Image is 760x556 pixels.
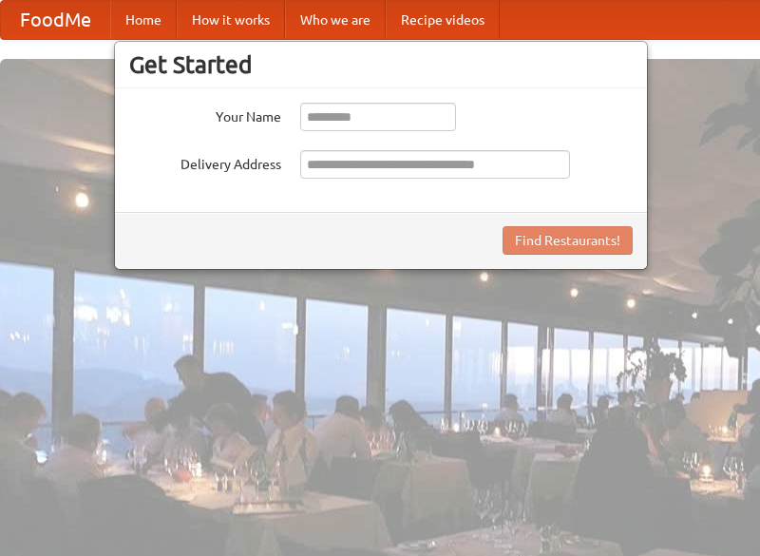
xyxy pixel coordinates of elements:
label: Your Name [129,103,281,126]
button: Find Restaurants! [503,226,633,255]
a: Who we are [285,1,386,39]
label: Delivery Address [129,150,281,174]
a: How it works [177,1,285,39]
a: FoodMe [1,1,110,39]
h3: Get Started [129,50,633,79]
a: Recipe videos [386,1,500,39]
a: Home [110,1,177,39]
